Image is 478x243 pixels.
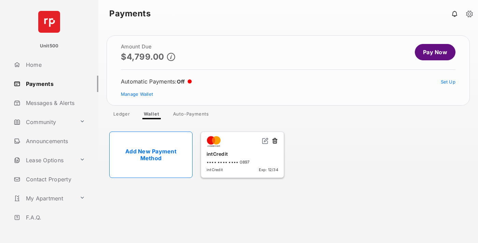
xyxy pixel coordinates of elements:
a: Manage Wallet [121,91,153,97]
a: F.A.Q. [11,209,98,226]
a: Messages & Alerts [11,95,98,111]
img: svg+xml;base64,PHN2ZyB4bWxucz0iaHR0cDovL3d3dy53My5vcmcvMjAwMC9zdmciIHdpZHRoPSI2NCIgaGVpZ2h0PSI2NC... [38,11,60,33]
a: Home [11,57,98,73]
a: Auto-Payments [168,111,214,119]
a: Payments [11,76,98,92]
div: Automatic Payments : [121,78,192,85]
a: Announcements [11,133,98,149]
a: Set Up [441,79,456,85]
a: Contact Property [11,171,98,187]
strong: Payments [109,10,151,18]
span: intCredit [207,167,223,172]
h2: Amount Due [121,44,175,49]
span: Exp: 12/34 [259,167,278,172]
div: •••• •••• •••• 0897 [207,160,278,165]
a: Wallet [138,111,165,119]
a: Ledger [108,111,136,119]
img: svg+xml;base64,PHN2ZyB2aWV3Qm94PSIwIDAgMjQgMjQiIHdpZHRoPSIxNiIgaGVpZ2h0PSIxNiIgZmlsbD0ibm9uZSIgeG... [262,137,269,144]
div: intCredit [207,148,278,160]
a: Add New Payment Method [109,132,193,178]
a: Community [11,114,77,130]
p: Unit500 [40,43,59,49]
p: $4,799.00 [121,52,164,61]
span: Off [177,78,185,85]
a: My Apartment [11,190,77,207]
a: Lease Options [11,152,77,168]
